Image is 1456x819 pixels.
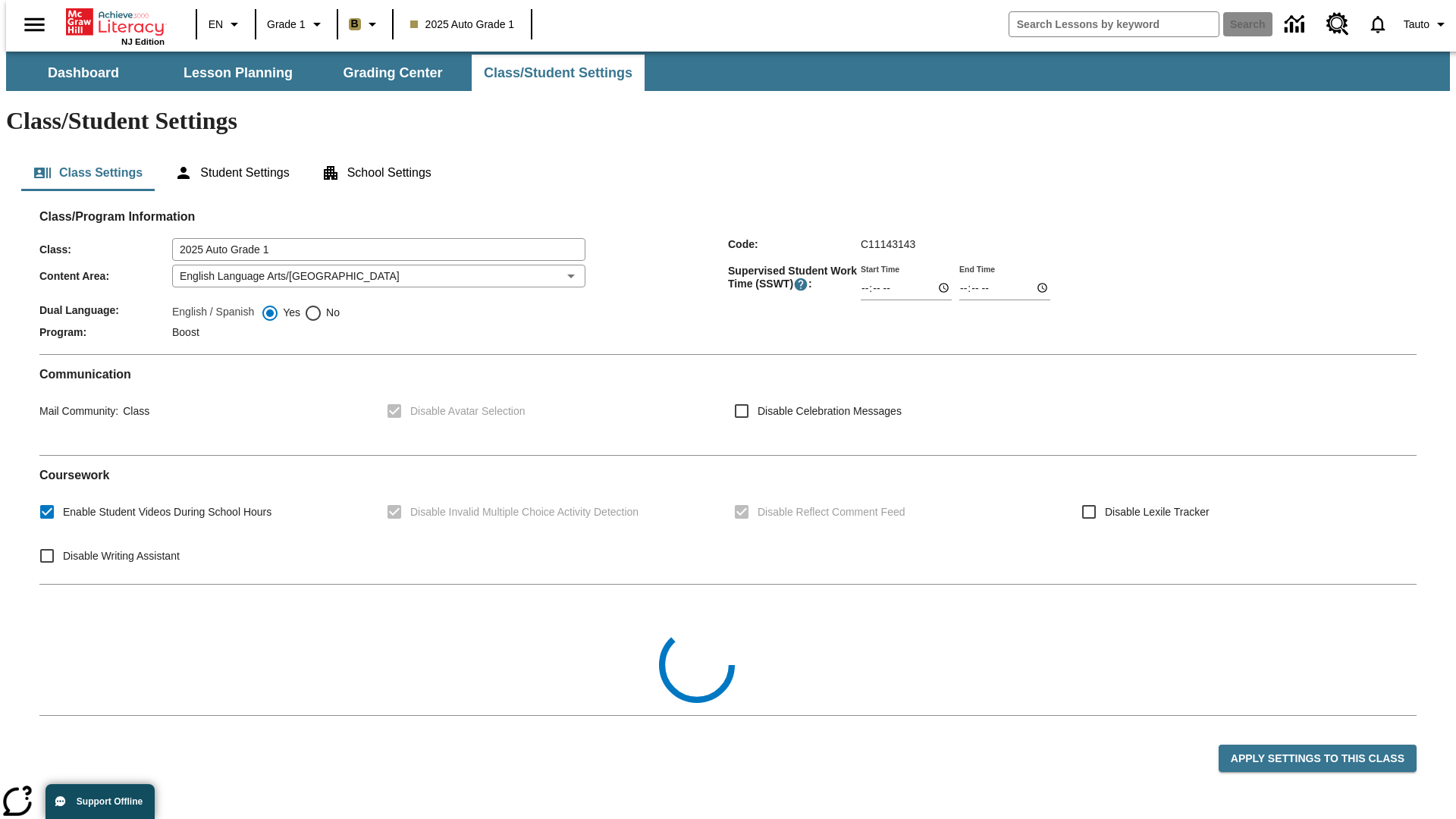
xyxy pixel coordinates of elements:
span: Disable Lexile Tracker [1105,504,1210,520]
button: Student Settings [162,155,301,191]
a: Notifications [1358,5,1398,44]
div: Class/Student Settings [21,155,1435,191]
button: Grading Center [317,55,469,91]
button: Grade: Grade 1, Select a grade [261,11,332,38]
span: Grading Center [343,64,442,82]
span: Dashboard [48,64,119,82]
span: Disable Writing Assistant [63,548,180,564]
span: Supervised Student Work Time (SSWT) : [728,265,861,292]
span: Class : [39,243,172,256]
span: Support Offline [77,796,143,807]
button: Support Offline [45,784,155,819]
span: Class/Student Settings [484,64,632,82]
button: Open side menu [12,2,57,47]
button: Language: EN, Select a language [202,11,250,38]
button: Supervised Student Work Time is the timeframe when students can take LevelSet and when lessons ar... [793,277,808,292]
span: Mail Community : [39,405,118,417]
div: English Language Arts/[GEOGRAPHIC_DATA] [172,265,585,287]
button: School Settings [309,155,444,191]
span: NJ Edition [121,37,165,46]
div: Home [66,5,165,46]
span: C11143143 [861,238,915,250]
span: Enable Student Videos During School Hours [63,504,271,520]
button: Class/Student Settings [472,55,645,91]
label: English / Spanish [172,304,254,322]
label: Start Time [861,263,899,275]
span: EN [209,17,223,33]
a: Resource Center, Will open in new tab [1317,4,1358,45]
span: Tauto [1404,17,1429,33]
div: Coursework [39,468,1417,572]
h2: Communication [39,367,1417,381]
h1: Class/Student Settings [6,107,1450,135]
input: Class [172,238,585,261]
span: Lesson Planning [184,64,293,82]
span: B [351,14,359,33]
span: Disable Reflect Comment Feed [758,504,905,520]
span: Program : [39,326,172,338]
div: SubNavbar [6,55,646,91]
h2: Course work [39,468,1417,482]
a: Data Center [1276,4,1317,45]
span: 2025 Auto Grade 1 [410,17,515,33]
span: Yes [279,305,300,321]
a: Home [66,7,165,37]
input: search field [1009,12,1219,36]
h2: Class/Program Information [39,209,1417,224]
div: SubNavbar [6,52,1450,91]
div: Communication [39,367,1417,443]
span: Dual Language : [39,304,172,316]
button: Class Settings [21,155,155,191]
span: Code : [728,238,861,250]
span: Boost [172,326,199,338]
span: Content Area : [39,270,172,282]
button: Dashboard [8,55,159,91]
label: End Time [959,263,995,275]
button: Boost Class color is light brown. Change class color [343,11,388,38]
span: Disable Invalid Multiple Choice Activity Detection [410,504,639,520]
span: Grade 1 [267,17,306,33]
span: Disable Celebration Messages [758,403,902,419]
span: Class [118,405,149,417]
span: Disable Avatar Selection [410,403,526,419]
button: Apply Settings to this Class [1219,745,1417,773]
button: Lesson Planning [162,55,314,91]
span: No [322,305,340,321]
div: Class Collections [39,597,1417,703]
button: Profile/Settings [1398,11,1456,38]
div: Class/Program Information [39,224,1417,342]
